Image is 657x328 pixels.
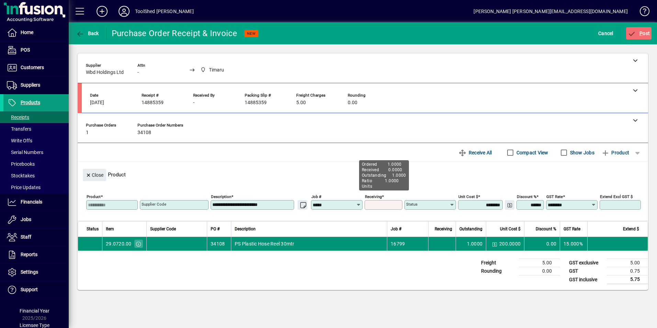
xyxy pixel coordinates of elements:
span: [DATE] [90,100,104,106]
button: Receive All [456,146,494,159]
td: 5.00 [519,259,560,267]
span: Reports [21,252,37,257]
span: Outstanding [459,225,482,233]
a: Price Updates [3,182,69,193]
button: Change Price Levels [490,239,499,249]
button: Change Price Levels [505,200,514,210]
td: PS Plastic Hose Reel 30mtr [231,237,387,251]
span: 14885359 [245,100,267,106]
td: GST [566,267,607,275]
a: Jobs [3,211,69,228]
span: Timaru [199,66,227,74]
a: Customers [3,59,69,76]
span: NEW [247,31,256,36]
span: 34108 [137,130,151,135]
mat-label: Supplier Code [142,202,166,207]
span: Supplier Code [150,225,176,233]
mat-label: GST rate [546,194,563,199]
button: Close [83,169,106,181]
span: Unit Cost $ [500,225,521,233]
span: Staff [21,234,31,240]
div: ToolShed [PERSON_NAME] [135,6,194,17]
span: Pricebooks [7,161,35,167]
a: Transfers [3,123,69,135]
td: Rounding [478,267,519,275]
div: Ordered 1.0000 Received 0.0000 Outstanding 1.0000 Ratio 1.0000 Units [359,160,409,190]
mat-label: Receiving [365,194,382,199]
a: Home [3,24,69,41]
td: 15.000% [560,237,587,251]
span: GST Rate [564,225,580,233]
span: Back [76,31,99,36]
span: Receiving [435,225,452,233]
td: 1.0000 [456,237,486,251]
a: Write Offs [3,135,69,146]
td: 34108 [207,237,231,251]
button: Back [74,27,101,40]
div: Product [78,162,648,183]
div: Purchase Order Receipt & Invoice [112,28,237,39]
mat-label: Description [211,194,231,199]
a: Settings [3,264,69,281]
app-page-header-button: Back [69,27,107,40]
span: Extend $ [623,225,639,233]
span: Cancel [598,28,613,39]
span: Settings [21,269,38,275]
span: Financials [21,199,42,205]
span: Write Offs [7,138,32,143]
label: Compact View [515,149,548,156]
td: GST inclusive [566,275,607,284]
label: Show Jobs [569,149,594,156]
a: Knowledge Base [635,1,648,24]
span: Support [21,287,38,292]
button: Post [626,27,652,40]
a: POS [3,42,69,59]
span: Discount % [536,225,556,233]
span: Status [87,225,99,233]
td: 5.00 [607,259,648,267]
td: GST exclusive [566,259,607,267]
span: Stocktakes [7,173,35,178]
span: - [193,100,194,106]
mat-label: Discount % [517,194,536,199]
mat-label: Status [406,202,417,207]
span: Suppliers [21,82,40,88]
span: Receive All [458,147,492,158]
span: Customers [21,65,44,70]
mat-label: Product [87,194,101,199]
td: 0.00 [519,267,560,275]
button: Cancel [597,27,615,40]
a: Financials [3,194,69,211]
mat-label: Job # [311,194,321,199]
span: 5.00 [296,100,306,106]
span: Price Updates [7,185,41,190]
span: Timaru [209,66,224,74]
button: Add [91,5,113,18]
div: 29.0720.00 [106,240,132,247]
span: 200.0000 [499,240,521,247]
span: 16799 [391,240,405,247]
a: Reports [3,246,69,263]
a: Serial Numbers [3,146,69,158]
div: [PERSON_NAME] [PERSON_NAME][EMAIL_ADDRESS][DOMAIN_NAME] [474,6,628,17]
span: Transfers [7,126,31,132]
span: Home [21,30,33,35]
span: Financial Year [20,308,49,314]
span: PO # [211,225,220,233]
td: Freight [478,259,519,267]
a: Suppliers [3,77,69,94]
span: Licensee Type [20,322,49,328]
span: Job # [391,225,401,233]
span: Wbd Holdings Ltd [86,70,124,75]
button: Profile [113,5,135,18]
span: Receipts [7,114,29,120]
a: Support [3,281,69,298]
a: Receipts [3,111,69,123]
a: Stocktakes [3,170,69,182]
span: Products [21,100,40,105]
span: 14885359 [142,100,164,106]
span: - [137,70,139,75]
a: Staff [3,229,69,246]
span: Item [106,225,114,233]
span: Jobs [21,217,31,222]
